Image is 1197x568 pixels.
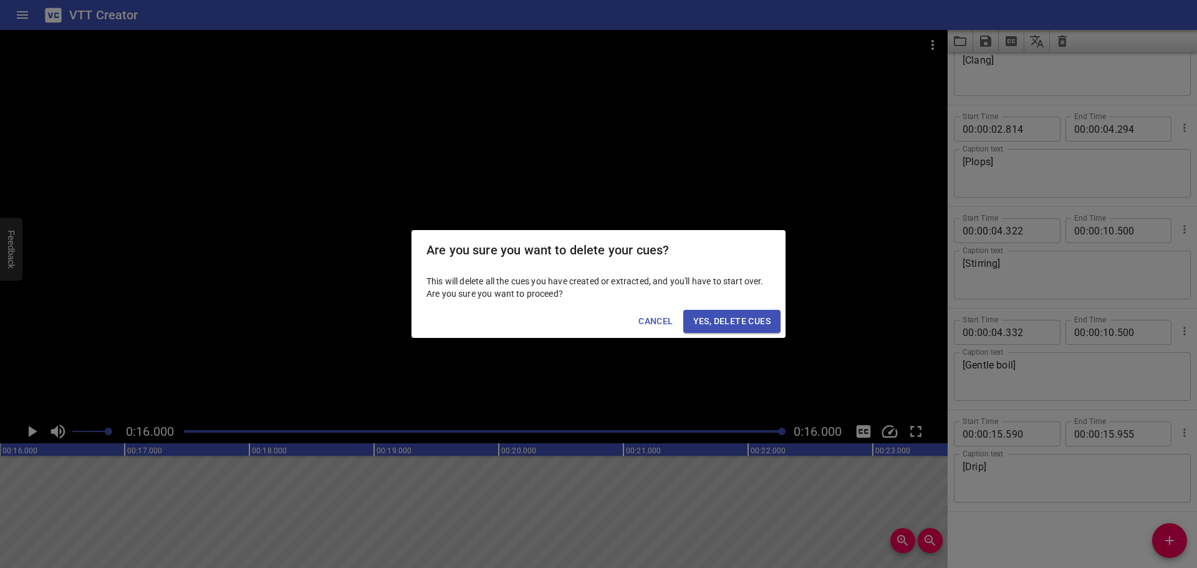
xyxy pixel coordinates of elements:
span: Cancel [638,314,673,329]
span: Yes, Delete Cues [693,314,771,329]
button: Yes, Delete Cues [683,310,781,333]
h2: Are you sure you want to delete your cues? [426,240,771,260]
button: Cancel [633,310,678,333]
div: This will delete all the cues you have created or extracted, and you'll have to start over. Are y... [411,270,786,305]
